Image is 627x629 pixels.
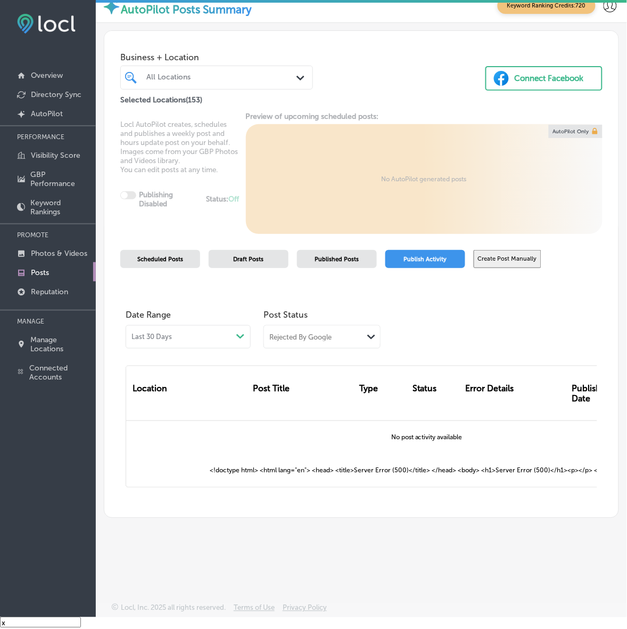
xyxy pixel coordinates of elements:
[461,366,568,421] div: Error Details
[146,73,298,82] div: All Locations
[31,170,90,188] p: GBP Performance
[269,332,332,341] div: Rejected By Google
[283,604,327,617] a: Privacy Policy
[31,287,68,296] p: Reputation
[31,151,80,160] p: Visibility Score
[234,256,264,263] span: Draft Posts
[31,90,81,99] p: Directory Sync
[126,310,171,320] label: Date Range
[315,256,359,263] span: Published Posts
[120,52,313,62] span: Business + Location
[404,256,447,263] span: Publish Activity
[408,366,461,421] div: Status
[17,14,76,34] img: fda3e92497d09a02dc62c9cd864e3231.png
[31,71,63,80] p: Overview
[121,604,226,612] p: Locl, Inc. 2025 all rights reserved.
[485,66,603,91] button: Connect Facebook
[355,366,408,421] div: Type
[120,91,202,104] p: Selected Locations ( 153 )
[249,366,355,421] div: Post Title
[30,198,90,216] p: Keyword Rankings
[131,333,172,341] span: Last 30 Days
[121,3,252,16] label: AutoPilot Posts Summary
[31,335,90,353] p: Manage Locations
[137,256,183,263] span: Scheduled Posts
[515,70,584,86] div: Connect Facebook
[474,250,541,269] button: Create Post Manually
[31,249,87,258] p: Photos & Videos
[29,364,90,382] p: Connected Accounts
[234,604,275,617] a: Terms of Use
[126,366,249,421] div: Location
[31,268,49,277] p: Posts
[263,310,381,320] span: Post Status
[31,109,63,118] p: AutoPilot
[568,366,621,421] div: Publish Date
